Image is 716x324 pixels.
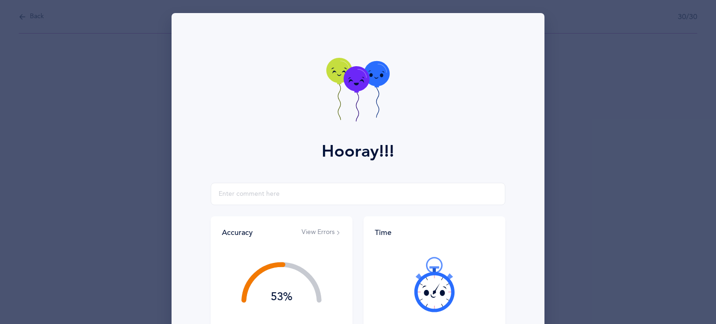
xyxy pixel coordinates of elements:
[302,228,341,237] button: View Errors
[322,139,394,164] div: Hooray!!!
[375,227,494,238] div: Time
[222,227,253,238] div: Accuracy
[211,183,505,205] input: Enter comment here
[241,291,322,303] div: 53%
